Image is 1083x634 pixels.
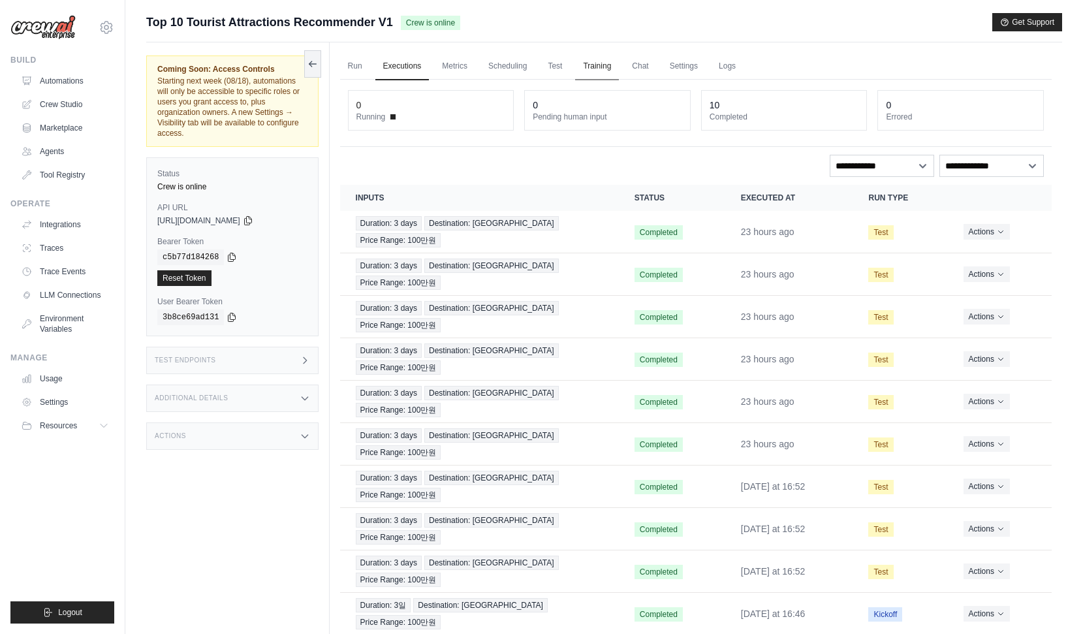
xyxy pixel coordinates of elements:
[635,522,683,537] span: Completed
[868,353,893,367] span: Test
[356,598,603,629] a: View execution details for Duration
[964,606,1010,622] button: Actions for execution
[356,471,603,502] a: View execution details for Duration
[157,182,307,192] div: Crew is online
[157,202,307,213] label: API URL
[157,168,307,179] label: Status
[886,99,891,112] div: 0
[964,224,1010,240] button: Actions for execution
[10,198,114,209] div: Operate
[635,607,683,622] span: Completed
[741,566,806,577] time: August 13, 2025 at 16:52 KST
[356,403,441,417] span: Price Range: 100만원
[155,432,186,440] h3: Actions
[868,268,893,282] span: Test
[356,99,362,112] div: 0
[964,351,1010,367] button: Actions for execution
[157,64,307,74] span: Coming Soon: Access Controls
[964,394,1010,409] button: Actions for execution
[401,16,460,30] span: Crew is online
[356,615,441,629] span: Price Range: 100만원
[480,53,535,80] a: Scheduling
[16,368,114,389] a: Usage
[741,481,806,492] time: August 13, 2025 at 16:52 KST
[964,479,1010,494] button: Actions for execution
[356,428,603,460] a: View execution details for Duration
[635,395,683,409] span: Completed
[356,556,422,570] span: Duration: 3 days
[635,565,683,579] span: Completed
[868,225,893,240] span: Test
[356,471,422,485] span: Duration: 3 days
[635,437,683,452] span: Completed
[356,573,441,587] span: Price Range: 100만원
[16,71,114,91] a: Automations
[16,238,114,259] a: Traces
[157,236,307,247] label: Bearer Token
[356,216,422,230] span: Duration: 3 days
[356,513,603,545] a: View execution details for Duration
[356,301,422,315] span: Duration: 3 days
[356,530,441,545] span: Price Range: 100만원
[424,343,559,358] span: Destination: [GEOGRAPHIC_DATA]
[741,311,794,322] time: August 13, 2025 at 16:57 KST
[424,216,559,230] span: Destination: [GEOGRAPHIC_DATA]
[155,394,228,402] h3: Additional Details
[356,513,422,528] span: Duration: 3 days
[356,216,603,247] a: View execution details for Duration
[356,428,422,443] span: Duration: 3 days
[635,353,683,367] span: Completed
[16,261,114,282] a: Trace Events
[16,308,114,340] a: Environment Variables
[356,598,411,612] span: Duration: 3일
[964,521,1010,537] button: Actions for execution
[356,233,441,247] span: Price Range: 100만원
[356,276,441,290] span: Price Range: 100만원
[964,266,1010,282] button: Actions for execution
[16,392,114,413] a: Settings
[356,488,441,502] span: Price Range: 100만원
[146,13,393,31] span: Top 10 Tourist Attractions Recommender V1
[157,249,224,265] code: c5b77d184268
[413,598,548,612] span: Destination: [GEOGRAPHIC_DATA]
[741,354,794,364] time: August 13, 2025 at 16:56 KST
[711,53,744,80] a: Logs
[868,310,893,325] span: Test
[533,99,538,112] div: 0
[16,141,114,162] a: Agents
[635,480,683,494] span: Completed
[356,318,441,332] span: Price Range: 100만원
[356,259,603,290] a: View execution details for Duration
[10,353,114,363] div: Manage
[356,360,441,375] span: Price Range: 100만원
[434,53,475,80] a: Metrics
[868,437,893,452] span: Test
[624,53,656,80] a: Chat
[886,112,1035,122] dt: Errored
[424,471,559,485] span: Destination: [GEOGRAPHIC_DATA]
[424,386,559,400] span: Destination: [GEOGRAPHIC_DATA]
[725,185,853,211] th: Executed at
[155,357,216,364] h3: Test Endpoints
[741,524,806,534] time: August 13, 2025 at 16:52 KST
[619,185,725,211] th: Status
[635,310,683,325] span: Completed
[868,480,893,494] span: Test
[356,445,441,460] span: Price Range: 100만원
[16,214,114,235] a: Integrations
[16,285,114,306] a: LLM Connections
[741,439,794,449] time: August 13, 2025 at 16:54 KST
[741,609,806,619] time: August 13, 2025 at 16:46 KST
[157,76,300,138] span: Starting next week (08/18), automations will only be accessible to specific roles or users you gr...
[10,601,114,624] button: Logout
[40,420,77,431] span: Resources
[58,607,82,618] span: Logout
[157,296,307,307] label: User Bearer Token
[356,556,603,587] a: View execution details for Duration
[356,259,422,273] span: Duration: 3 days
[540,53,570,80] a: Test
[16,165,114,185] a: Tool Registry
[853,185,947,211] th: Run Type
[375,53,430,80] a: Executions
[157,215,240,226] span: [URL][DOMAIN_NAME]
